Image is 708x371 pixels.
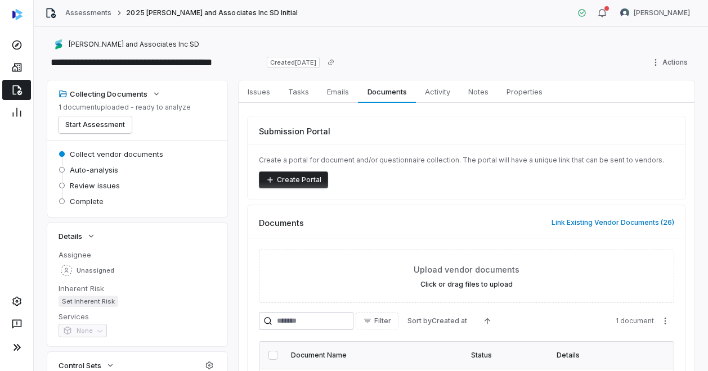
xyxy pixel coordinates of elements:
dt: Inherent Risk [59,283,216,293]
span: Notes [464,84,493,99]
span: Tasks [284,84,313,99]
button: Collecting Documents [55,84,164,104]
span: Control Sets [59,360,101,370]
span: Filter [374,316,391,325]
button: Sort byCreated at [401,313,474,329]
span: [PERSON_NAME] [634,8,690,17]
dt: Assignee [59,250,216,260]
button: Copy link [321,52,341,73]
img: svg%3e [12,9,23,20]
a: Assessments [65,8,111,17]
button: https://stubbe.com/[PERSON_NAME] and Associates Inc SD [50,34,203,55]
span: Unassigned [77,266,114,275]
label: Click or drag files to upload [420,280,513,289]
div: Collecting Documents [59,89,147,99]
span: Issues [243,84,275,99]
span: Created [DATE] [267,57,320,68]
span: Emails [322,84,353,99]
button: Actions [648,54,694,71]
div: Status [471,351,543,360]
span: Set Inherent Risk [59,296,118,307]
svg: Ascending [483,316,492,325]
button: Link Existing Vendor Documents (26) [548,211,678,234]
button: Details [55,226,99,246]
p: 1 document uploaded - ready to analyze [59,103,191,112]
span: Upload vendor documents [414,264,519,275]
img: REKHA KOTHANDARAMAN avatar [620,8,629,17]
button: REKHA KOTHANDARAMAN avatar[PERSON_NAME] [613,4,697,21]
span: Details [59,231,82,241]
div: Document Name [291,351,458,360]
span: Complete [70,196,104,206]
span: 2025 [PERSON_NAME] and Associates Inc SD Initial [126,8,298,17]
span: [PERSON_NAME] and Associates Inc SD [69,40,199,49]
span: 1 document [616,316,654,325]
span: Submission Portal [259,125,330,137]
p: Create a portal for document and/or questionnaire collection. The portal will have a unique link ... [259,156,674,165]
button: Create Portal [259,171,328,188]
button: Ascending [476,313,499,329]
span: Documents [259,217,304,229]
span: Collect vendor documents [70,149,163,159]
dt: Services [59,311,216,322]
button: More actions [656,313,674,329]
span: Review issues [70,180,120,191]
button: Start Assessment [59,116,132,133]
span: Auto-analysis [70,165,118,175]
span: Properties [502,84,547,99]
span: Documents [363,84,411,99]
button: Filter [356,313,398,329]
span: Activity [420,84,455,99]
